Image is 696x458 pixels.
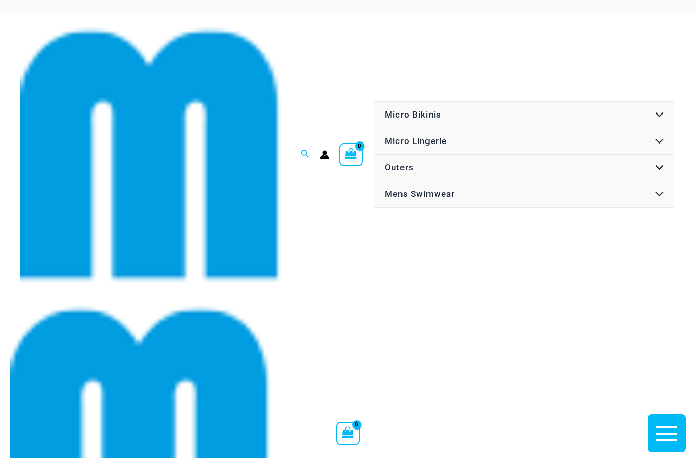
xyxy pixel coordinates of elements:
[374,102,674,128] a: Micro BikinisMenu ToggleMenu Toggle
[320,150,329,159] a: Account icon link
[339,143,363,166] a: View Shopping Cart, empty
[374,155,674,181] a: OutersMenu ToggleMenu Toggle
[301,148,310,161] a: Search icon link
[385,189,455,199] span: Mens Swimwear
[20,24,281,285] img: cropped mm emblem
[385,136,447,146] span: Micro Lingerie
[374,181,674,208] a: Mens SwimwearMenu ToggleMenu Toggle
[336,422,360,445] a: View Shopping Cart, empty
[374,128,674,155] a: Micro LingerieMenu ToggleMenu Toggle
[385,109,441,120] span: Micro Bikinis
[385,162,414,173] span: Outers
[373,100,676,209] nav: Site Navigation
